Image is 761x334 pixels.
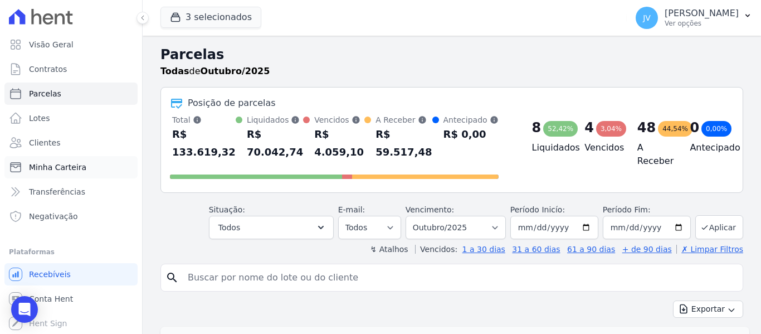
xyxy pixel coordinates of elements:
[172,125,236,161] div: R$ 133.619,32
[584,119,594,137] div: 4
[29,269,71,280] span: Recebíveis
[643,14,651,22] span: JV
[543,121,578,137] div: 52,42%
[4,205,138,227] a: Negativação
[406,205,454,214] label: Vencimento:
[532,119,542,137] div: 8
[4,132,138,154] a: Clientes
[510,205,565,214] label: Período Inicío:
[512,245,560,254] a: 31 a 60 dias
[637,119,656,137] div: 48
[665,19,739,28] p: Ver opções
[676,245,743,254] a: ✗ Limpar Filtros
[627,2,761,33] button: JV [PERSON_NAME] Ver opções
[29,39,74,50] span: Visão Geral
[9,245,133,259] div: Plataformas
[4,156,138,178] a: Minha Carteira
[165,271,179,284] i: search
[314,125,364,161] div: R$ 4.059,10
[160,65,270,78] p: de
[338,205,365,214] label: E-mail:
[4,288,138,310] a: Conta Hent
[443,114,499,125] div: Antecipado
[181,267,738,289] input: Buscar por nome do lote ou do cliente
[29,211,78,222] span: Negativação
[201,66,270,76] strong: Outubro/2025
[665,8,739,19] p: [PERSON_NAME]
[160,7,261,28] button: 3 selecionados
[29,113,50,124] span: Lotes
[209,216,334,239] button: Todos
[160,45,743,65] h2: Parcelas
[532,141,567,154] h4: Liquidados
[314,114,364,125] div: Vencidos
[11,296,38,323] div: Open Intercom Messenger
[29,293,73,304] span: Conta Hent
[415,245,457,254] label: Vencidos:
[29,137,60,148] span: Clientes
[29,162,86,173] span: Minha Carteira
[690,141,725,154] h4: Antecipado
[375,125,432,161] div: R$ 59.517,48
[160,66,189,76] strong: Todas
[695,215,743,239] button: Aplicar
[603,204,691,216] label: Período Fim:
[658,121,692,137] div: 44,54%
[701,121,731,137] div: 0,00%
[29,64,67,75] span: Contratos
[4,83,138,105] a: Parcelas
[172,114,236,125] div: Total
[567,245,615,254] a: 61 a 90 dias
[4,58,138,80] a: Contratos
[218,221,240,234] span: Todos
[188,96,276,110] div: Posição de parcelas
[29,88,61,99] span: Parcelas
[247,114,303,125] div: Liquidados
[637,141,672,168] h4: A Receber
[209,205,245,214] label: Situação:
[462,245,505,254] a: 1 a 30 dias
[4,181,138,203] a: Transferências
[4,33,138,56] a: Visão Geral
[29,186,85,197] span: Transferências
[247,125,303,161] div: R$ 70.042,74
[690,119,699,137] div: 0
[584,141,619,154] h4: Vencidos
[673,301,743,318] button: Exportar
[4,107,138,129] a: Lotes
[375,114,432,125] div: A Receber
[4,263,138,285] a: Recebíveis
[443,125,499,143] div: R$ 0,00
[370,245,408,254] label: ↯ Atalhos
[622,245,672,254] a: + de 90 dias
[596,121,626,137] div: 3,04%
